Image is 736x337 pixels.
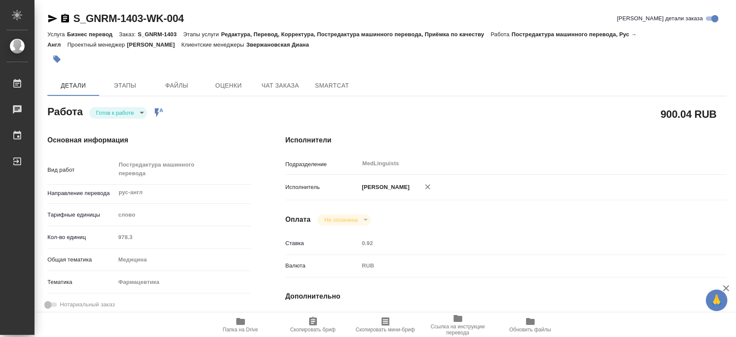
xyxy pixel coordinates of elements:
a: S_GNRM-1403-WK-004 [73,13,184,24]
button: Скопировать бриф [277,313,349,337]
p: Исполнитель [285,183,359,192]
button: Папка на Drive [204,313,277,337]
p: Проектный менеджер [67,41,127,48]
p: Работа [491,31,512,38]
h4: Основная информация [47,135,251,145]
p: Тематика [47,278,115,287]
p: [PERSON_NAME] [127,41,182,48]
p: S_GNRM-1403 [138,31,183,38]
button: 🙏 [706,290,727,311]
p: Звержановская Диана [246,41,315,48]
h4: Дополнительно [285,291,727,302]
button: Добавить тэг [47,50,66,69]
span: Нотариальный заказ [60,300,115,309]
div: слово [115,208,251,222]
p: Вид работ [47,166,115,174]
p: Общая тематика [47,255,115,264]
input: Пустое поле [115,231,251,243]
p: Подразделение [285,160,359,169]
p: Валюта [285,261,359,270]
p: Клиентские менеджеры [182,41,247,48]
button: Удалить исполнителя [418,177,437,196]
button: Скопировать ссылку для ЯМессенджера [47,13,58,24]
p: Тарифные единицы [47,211,115,219]
div: Готов к работе [317,214,370,226]
span: [PERSON_NAME] детали заказа [617,14,703,23]
div: Готов к работе [89,107,147,119]
button: Обновить файлы [494,313,567,337]
p: Ставка [285,239,359,248]
button: Ссылка на инструкции перевода [422,313,494,337]
span: Файлы [156,80,197,91]
p: Направление перевода [47,189,115,198]
div: Фармацевтика [115,275,251,290]
p: Кол-во единиц [47,233,115,242]
p: [PERSON_NAME] [359,183,410,192]
h4: Оплата [285,214,311,225]
div: RUB [359,258,689,273]
div: Медицина [115,252,251,267]
input: Пустое поле [359,237,689,249]
span: Папка на Drive [223,327,258,333]
button: Скопировать ссылку [60,13,70,24]
button: Не оплачена [322,216,360,224]
span: SmartCat [311,80,353,91]
span: Скопировать бриф [290,327,335,333]
button: Готов к работе [94,109,137,117]
span: Обновить файлы [509,327,551,333]
h2: 900.04 RUB [661,107,717,121]
span: Скопировать мини-бриф [356,327,415,333]
button: Скопировать мини-бриф [349,313,422,337]
p: Услуга [47,31,67,38]
span: Чат заказа [260,80,301,91]
span: Этапы [104,80,146,91]
span: Детали [53,80,94,91]
span: Ссылка на инструкции перевода [427,324,489,336]
p: Редактура, Перевод, Корректура, Постредактура машинного перевода, Приёмка по качеству [221,31,491,38]
h4: Исполнители [285,135,727,145]
h2: Работа [47,103,83,119]
span: 🙏 [709,291,724,309]
p: Этапы услуги [183,31,221,38]
p: Заказ: [119,31,138,38]
p: Бизнес перевод [67,31,119,38]
span: Оценки [208,80,249,91]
